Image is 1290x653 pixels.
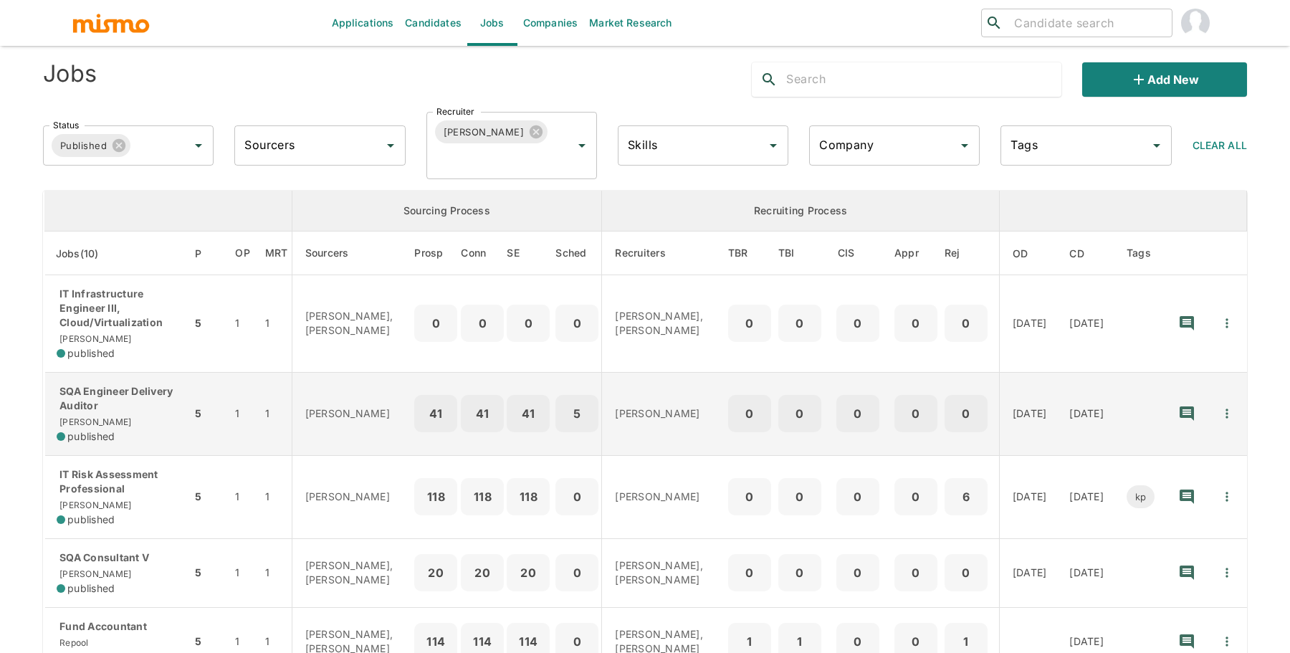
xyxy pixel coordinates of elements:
p: 0 [784,404,816,424]
th: Approved [891,232,941,275]
th: Priority [191,232,224,275]
p: [PERSON_NAME], [PERSON_NAME] [305,558,403,587]
td: 1 [224,372,262,455]
p: Fund Accountant [57,619,180,634]
th: Prospects [414,232,461,275]
span: [PERSON_NAME] [435,124,533,140]
p: 0 [561,563,593,583]
span: [PERSON_NAME] [57,500,131,510]
p: 0 [842,563,874,583]
p: IT Risk Assessment Professional [57,467,180,496]
button: Open [955,135,975,156]
p: 0 [734,313,765,333]
button: Add new [1082,62,1247,97]
p: 0 [842,631,874,652]
p: 0 [784,313,816,333]
span: [PERSON_NAME] [57,416,131,427]
p: 114 [512,631,544,652]
th: Connections [461,232,504,275]
p: 1 [784,631,816,652]
p: 0 [561,487,593,507]
td: 1 [262,275,292,373]
td: 1 [262,372,292,455]
th: Created At [1058,232,1115,275]
div: [PERSON_NAME] [435,120,548,143]
p: 0 [900,631,932,652]
p: 0 [900,404,932,424]
th: To Be Reviewed [725,232,775,275]
td: [DATE] [1058,275,1115,373]
th: Onboarding Date [999,232,1058,275]
span: CD [1069,245,1103,262]
p: 0 [900,563,932,583]
p: 41 [420,404,451,424]
td: 1 [262,538,292,607]
span: [PERSON_NAME] [57,568,131,579]
span: Published [52,138,115,154]
p: [PERSON_NAME] [615,406,713,421]
p: 41 [467,404,498,424]
p: 0 [950,404,982,424]
span: kp [1127,490,1155,504]
span: published [67,581,115,596]
td: [DATE] [1058,372,1115,455]
p: [PERSON_NAME] [305,406,403,421]
span: published [67,346,115,361]
button: Open [381,135,401,156]
td: [DATE] [999,275,1058,373]
th: Tags [1115,232,1167,275]
p: 0 [900,487,932,507]
span: [PERSON_NAME] [57,333,131,344]
p: 0 [950,313,982,333]
button: Open [188,135,209,156]
p: 1 [950,631,982,652]
td: 5 [191,538,224,607]
p: 6 [950,487,982,507]
button: recent-notes [1170,306,1204,340]
td: 5 [191,455,224,538]
button: Open [1147,135,1167,156]
p: 20 [512,563,544,583]
button: Quick Actions [1211,481,1243,513]
td: 1 [224,275,262,373]
th: Sent Emails [504,232,553,275]
th: To Be Interviewed [775,232,825,275]
td: 1 [224,455,262,538]
th: Recruiters [602,232,725,275]
p: 0 [561,631,593,652]
span: Clear All [1193,139,1247,151]
p: 114 [420,631,451,652]
p: 0 [784,563,816,583]
span: OD [1013,245,1047,262]
p: 41 [512,404,544,424]
h4: Jobs [43,59,97,88]
span: P [195,245,220,262]
p: 0 [900,313,932,333]
div: Published [52,134,130,157]
p: 0 [734,563,765,583]
button: recent-notes [1170,556,1204,590]
p: 118 [420,487,451,507]
p: IT Infrastructure Engineer III, Cloud/Virtualization [57,287,180,330]
img: Daniela Zito [1181,9,1210,37]
p: [PERSON_NAME], [PERSON_NAME] [615,558,713,587]
span: Repool [57,637,89,648]
button: Open [763,135,783,156]
p: SQA Consultant V [57,550,180,565]
td: [DATE] [999,455,1058,538]
p: [PERSON_NAME] [615,490,713,504]
p: 20 [467,563,498,583]
td: 5 [191,372,224,455]
p: 0 [950,563,982,583]
p: 118 [467,487,498,507]
p: [PERSON_NAME], [PERSON_NAME] [305,309,403,338]
p: 0 [467,313,498,333]
p: 5 [561,404,593,424]
p: 20 [420,563,451,583]
th: Client Interview Scheduled [825,232,891,275]
button: Quick Actions [1211,308,1243,339]
td: [DATE] [1058,538,1115,607]
span: published [67,513,115,527]
th: Sched [553,232,602,275]
p: 0 [734,404,765,424]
